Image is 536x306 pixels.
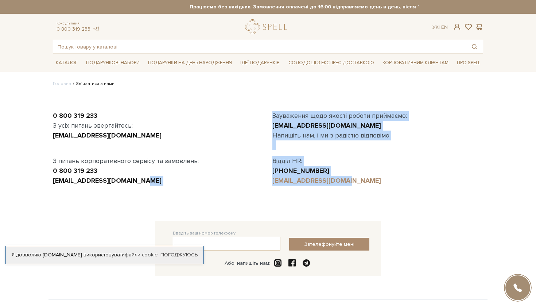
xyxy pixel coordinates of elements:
span: Подарунки на День народження [145,57,235,69]
span: Подарункові набори [83,57,143,69]
a: Солодощі з експрес-доставкою [286,57,377,69]
a: logo [245,19,291,34]
a: 0 800 319 233 [53,112,97,120]
a: [EMAIL_ADDRESS][DOMAIN_NAME] [272,121,381,129]
li: Зв’язатися з нами [71,81,114,87]
a: [EMAIL_ADDRESS][DOMAIN_NAME] [53,177,162,185]
a: Погоджуюсь [160,252,198,258]
a: 0 800 319 233 [53,167,97,175]
a: Головна [53,81,71,86]
span: Про Spell [454,57,483,69]
a: [EMAIL_ADDRESS][DOMAIN_NAME] [272,177,381,185]
a: [PHONE_NUMBER] [272,167,329,175]
div: Зауваження щодо якості роботи приймаємо: Напишіть нам, і ми з радістю відповімо Відділ HR: [268,111,488,186]
a: файли cookie [125,252,158,258]
a: Корпоративним клієнтам [380,57,451,69]
span: Консультація: [57,21,100,26]
span: Ідеї подарунків [237,57,283,69]
span: | [439,24,440,30]
button: Зателефонуйте мені [289,238,369,251]
a: 0 800 319 233 [57,26,90,32]
a: [EMAIL_ADDRESS][DOMAIN_NAME] [53,131,162,139]
div: Ук [432,24,448,31]
div: З усіх питань звертайтесь: З питань корпоративного сервісу та замовлень: [48,111,268,186]
div: Або, напишіть нам: [225,260,270,267]
a: En [441,24,448,30]
label: Введіть ваш номер телефону [173,230,236,237]
div: Я дозволяю [DOMAIN_NAME] використовувати [6,252,203,258]
span: Каталог [53,57,81,69]
a: telegram [92,26,100,32]
input: Пошук товару у каталозі [53,40,466,53]
button: Пошук товару у каталозі [466,40,483,53]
